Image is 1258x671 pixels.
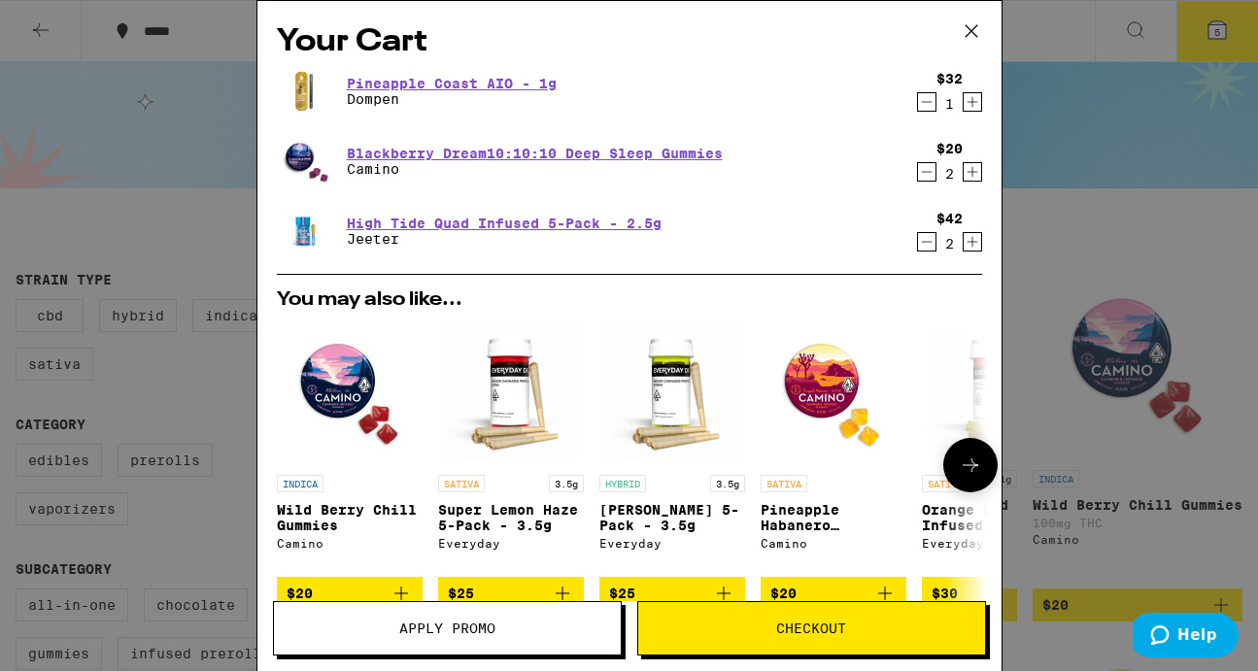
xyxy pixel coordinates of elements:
button: Checkout [637,601,986,655]
p: Jeeter [347,231,662,247]
p: Camino [347,161,723,177]
a: Open page for Papaya Kush 5-Pack - 3.5g from Everyday [599,319,745,577]
button: Decrement [917,232,936,252]
div: $20 [936,141,963,156]
button: Decrement [917,162,936,182]
a: Open page for Super Lemon Haze 5-Pack - 3.5g from Everyday [438,319,584,577]
span: $25 [448,586,474,601]
img: Camino - Wild Berry Chill Gummies [277,319,423,465]
p: HYBRID [599,475,646,492]
div: $42 [936,211,963,226]
span: $20 [287,586,313,601]
span: Checkout [776,621,846,635]
p: Wild Berry Chill Gummies [277,502,423,533]
div: $32 [936,71,963,86]
img: Jeeter - High Tide Quad Infused 5-Pack - 2.5g [277,204,331,258]
p: SATIVA [922,475,969,492]
h2: You may also like... [277,290,982,310]
a: Open page for Wild Berry Chill Gummies from Camino [277,319,423,577]
a: Blackberry Dream10:10:10 Deep Sleep Gummies [347,146,723,161]
img: Dompen - Pineapple Coast AIO - 1g [277,64,331,118]
span: $20 [770,586,797,601]
button: Add to bag [438,577,584,610]
div: Camino [277,537,423,550]
img: Camino - Pineapple Habanero Uplifting Gummies [761,319,906,465]
p: Super Lemon Haze 5-Pack - 3.5g [438,502,584,533]
p: Dompen [347,91,557,107]
p: 3.5g [549,475,584,492]
button: Apply Promo [273,601,622,655]
a: High Tide Quad Infused 5-Pack - 2.5g [347,216,662,231]
button: Increment [963,92,982,112]
img: Everyday - Orange Pineapple Infused 5-Pack - 3.5g [922,319,1068,465]
button: Add to bag [277,577,423,610]
img: Everyday - Papaya Kush 5-Pack - 3.5g [599,319,745,465]
div: Camino [761,537,906,550]
div: Everyday [438,537,584,550]
p: Pineapple Habanero Uplifting Gummies [761,502,906,533]
button: Add to bag [922,577,1068,610]
a: Open page for Pineapple Habanero Uplifting Gummies from Camino [761,319,906,577]
a: Open page for Orange Pineapple Infused 5-Pack - 3.5g from Everyday [922,319,1068,577]
p: SATIVA [761,475,807,492]
a: Pineapple Coast AIO - 1g [347,76,557,91]
img: Everyday - Super Lemon Haze 5-Pack - 3.5g [438,319,584,465]
span: Apply Promo [399,621,495,635]
button: Add to bag [761,577,906,610]
div: Everyday [922,537,1068,550]
div: Everyday [599,537,745,550]
img: Camino - Blackberry Dream10:10:10 Deep Sleep Gummies [277,134,331,188]
p: Orange Pineapple Infused 5-Pack - 3.5g [922,502,1068,533]
p: 3.5g [710,475,745,492]
iframe: Opens a widget where you can find more information [1133,613,1239,661]
button: Increment [963,162,982,182]
h2: Your Cart [277,20,982,64]
button: Increment [963,232,982,252]
p: SATIVA [438,475,485,492]
span: $30 [932,586,958,601]
div: 2 [936,236,963,252]
span: $25 [609,586,635,601]
div: 2 [936,166,963,182]
div: 1 [936,96,963,112]
p: [PERSON_NAME] 5-Pack - 3.5g [599,502,745,533]
button: Add to bag [599,577,745,610]
button: Decrement [917,92,936,112]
